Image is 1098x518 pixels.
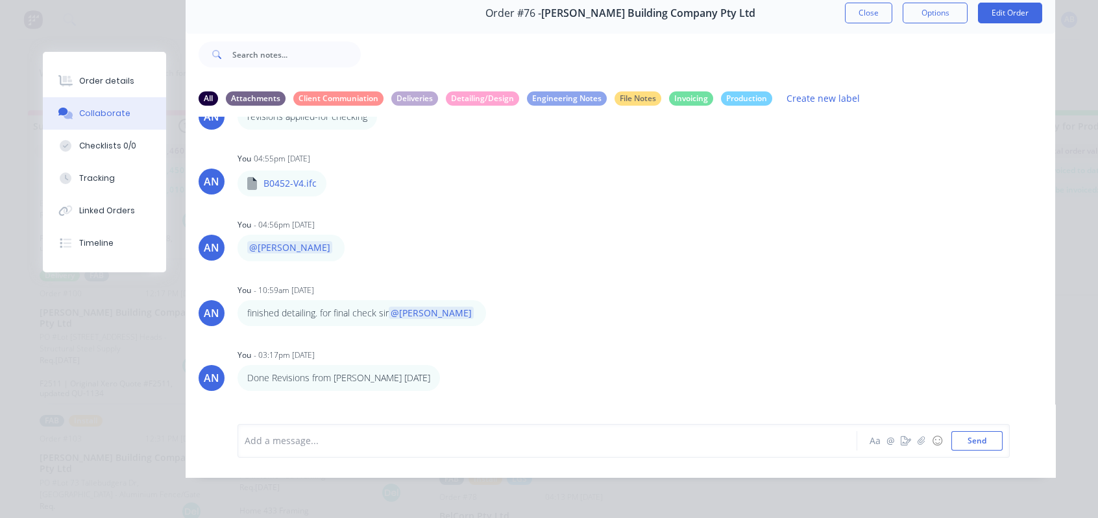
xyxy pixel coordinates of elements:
span: [PERSON_NAME] Building Company Pty Ltd [541,7,755,19]
p: B0452-V4.ifc [263,177,317,190]
div: Deliveries [391,91,438,106]
div: 04:55pm [DATE] [254,153,310,165]
input: Search notes... [232,41,361,67]
div: Client Communiation [293,91,384,106]
div: AN [204,240,219,255]
div: Attachments [226,91,286,106]
button: Edit Order [978,3,1042,23]
p: revisions applied-for checking [247,110,367,123]
div: Timeline [79,237,114,249]
span: @[PERSON_NAME] [247,241,332,253]
button: Checklists 0/0 [43,130,166,162]
div: - 04:56pm [DATE] [254,219,315,231]
button: Send [951,431,1003,451]
div: - 03:17pm [DATE] [254,349,315,361]
div: AN [204,305,219,321]
button: Aa [867,433,883,449]
button: Tracking [43,162,166,194]
span: @[PERSON_NAME] [389,307,474,319]
button: Timeline [43,227,166,259]
div: - 10:59am [DATE] [254,285,314,296]
div: AN [204,174,219,189]
div: AN [204,370,219,386]
button: ☺ [929,433,945,449]
div: Checklists 0/0 [79,140,136,152]
div: AN [204,109,219,124]
div: Invoicing [669,91,713,106]
div: You [238,153,251,165]
button: Create new label [780,89,867,107]
div: Order details [79,75,134,87]
button: Collaborate [43,97,166,130]
div: Production [721,91,772,106]
div: Detailing/Design [446,91,519,106]
div: You [238,219,251,231]
div: Collaborate [79,108,130,119]
button: Options [903,3,968,23]
p: finished detailing. for final check sir [247,307,476,320]
button: Linked Orders [43,194,166,227]
div: Engineering Notes [527,91,607,106]
div: Tracking [79,172,115,184]
button: Close [845,3,892,23]
button: @ [883,433,898,449]
div: All [199,91,218,106]
div: File Notes [615,91,661,106]
div: You [238,285,251,296]
p: Done Revisions from [PERSON_NAME] [DATE] [247,371,430,384]
div: Linked Orders [79,205,135,217]
div: You [238,349,251,361]
span: Order #76 - [485,7,541,19]
button: Order details [43,65,166,97]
